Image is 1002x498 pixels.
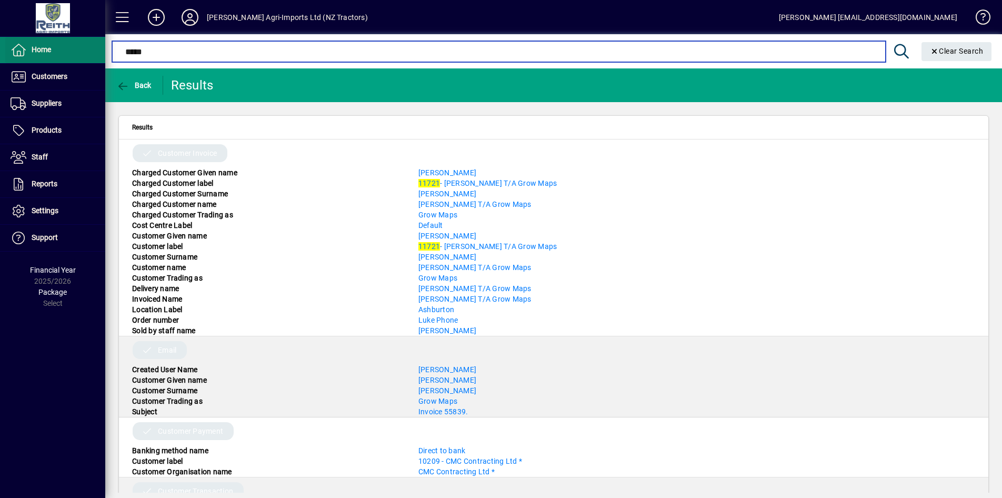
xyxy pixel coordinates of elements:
em: 11721 [418,179,440,187]
a: 11721- [PERSON_NAME] T/A Grow Maps [418,179,557,187]
div: Order number [124,315,410,325]
span: - [PERSON_NAME] T/A Grow Maps [418,179,557,187]
a: Staff [5,144,105,171]
div: Cost Centre Label [124,220,410,231]
div: Charged Customer Surname [124,188,410,199]
span: Staff [32,153,48,161]
div: Charged Customer label [124,178,410,188]
a: [PERSON_NAME] [418,253,476,261]
div: Results [171,77,216,94]
div: Customer Trading as [124,273,410,283]
div: Delivery name [124,283,410,294]
a: [PERSON_NAME] [418,376,476,384]
div: Customer Given name [124,375,410,385]
a: [PERSON_NAME] T/A Grow Maps [418,295,532,303]
a: [PERSON_NAME] T/A Grow Maps [418,200,532,208]
div: Customer name [124,262,410,273]
a: Support [5,225,105,251]
div: Customer Organisation name [124,466,410,477]
a: [PERSON_NAME] T/A Grow Maps [418,263,532,272]
a: Home [5,37,105,63]
span: Package [38,288,67,296]
a: [PERSON_NAME] [418,326,476,335]
a: [PERSON_NAME] [418,386,476,395]
a: [PERSON_NAME] T/A Grow Maps [418,284,532,293]
a: Grow Maps [418,211,457,219]
button: Profile [173,8,207,27]
div: Location Label [124,304,410,315]
span: Settings [32,206,58,215]
span: Customers [32,72,67,81]
a: Luke Phone [418,316,458,324]
a: [PERSON_NAME] [418,232,476,240]
div: Customer label [124,456,410,466]
span: Default [418,221,443,230]
a: Products [5,117,105,144]
a: Customers [5,64,105,90]
a: Reports [5,171,105,197]
span: Reports [32,180,57,188]
div: Customer Surname [124,252,410,262]
a: Grow Maps [418,397,457,405]
span: Invoice 55839. [418,407,468,416]
div: Customer Trading as [124,396,410,406]
a: Settings [5,198,105,224]
span: Results [132,122,153,133]
a: Ashburton [418,305,454,314]
div: [PERSON_NAME] [EMAIL_ADDRESS][DOMAIN_NAME] [779,9,957,26]
div: Customer label [124,241,410,252]
span: Suppliers [32,99,62,107]
span: Financial Year [30,266,76,274]
span: Email [158,345,176,355]
span: 10209 - CMC Contracting Ltd * [418,457,522,465]
div: Customer Given name [124,231,410,241]
a: 11721- [PERSON_NAME] T/A Grow Maps [418,242,557,251]
div: Customer Surname [124,385,410,396]
span: Products [32,126,62,134]
button: Clear [921,42,992,61]
div: Charged Customer name [124,199,410,210]
em: 11721 [418,242,440,251]
div: Charged Customer Trading as [124,210,410,220]
a: Grow Maps [418,274,457,282]
span: Back [116,81,152,89]
a: [PERSON_NAME] [418,168,476,177]
span: Clear Search [930,47,984,55]
a: Suppliers [5,91,105,117]
app-page-header-button: Back [105,76,163,95]
a: CMC Contracting Ltd * [418,467,495,476]
a: [PERSON_NAME] [418,190,476,198]
div: Sold by staff name [124,325,410,336]
div: Charged Customer Given name [124,167,410,178]
a: Direct to bank [418,446,466,455]
span: - [PERSON_NAME] T/A Grow Maps [418,242,557,251]
span: Support [32,233,58,242]
button: Add [139,8,173,27]
div: Banking method name [124,445,410,456]
div: Created User Name [124,364,410,375]
div: [PERSON_NAME] Agri-Imports Ltd (NZ Tractors) [207,9,368,26]
span: Customer Payment [158,426,223,436]
a: Knowledge Base [968,2,989,36]
a: [PERSON_NAME] [418,365,476,374]
button: Back [114,76,154,95]
div: Subject [124,406,410,417]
